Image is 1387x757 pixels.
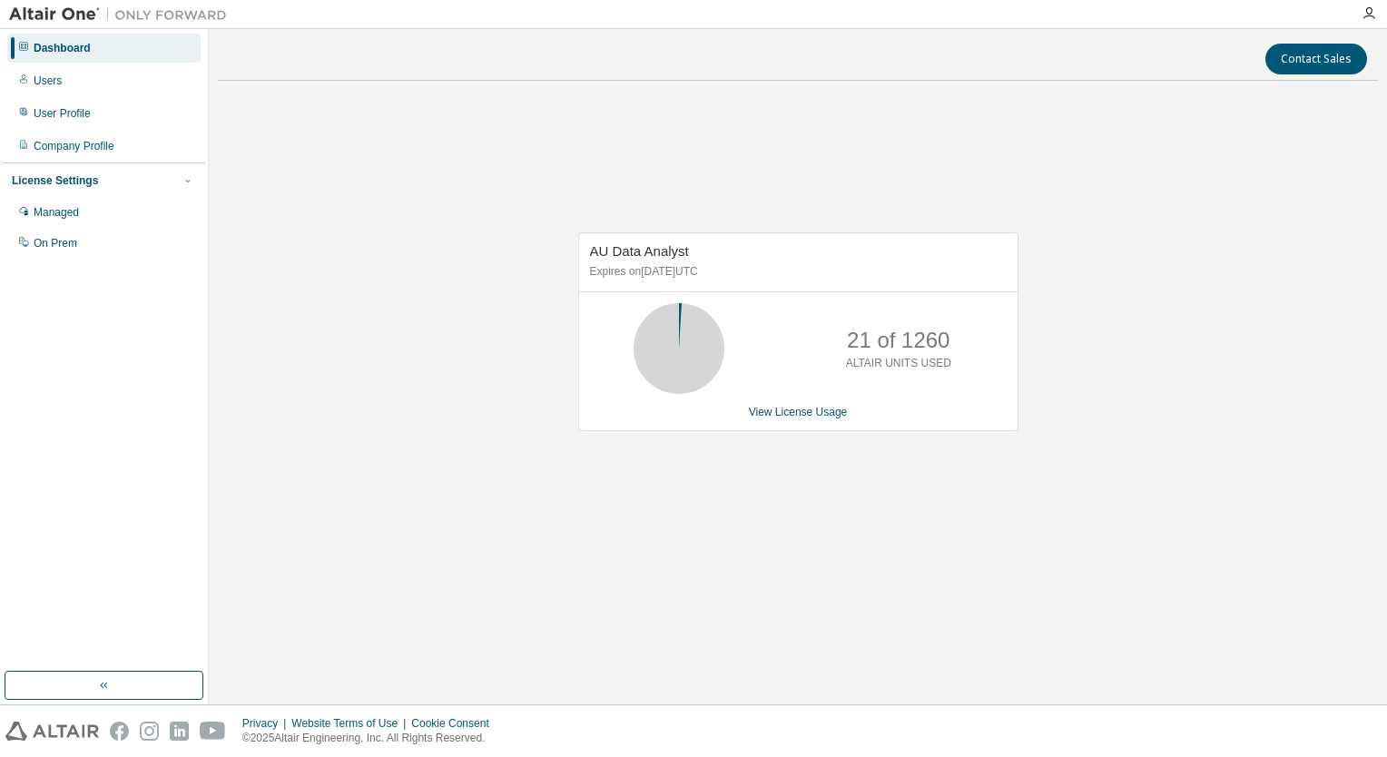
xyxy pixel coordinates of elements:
span: AU Data Analyst [590,243,689,259]
p: 21 of 1260 [847,325,949,356]
p: ALTAIR UNITS USED [846,356,951,371]
p: Expires on [DATE] UTC [590,264,1002,280]
div: Company Profile [34,139,114,153]
div: Cookie Consent [411,716,499,731]
img: youtube.svg [200,722,226,741]
img: instagram.svg [140,722,159,741]
div: Users [34,74,62,88]
a: View License Usage [749,406,848,418]
p: © 2025 Altair Engineering, Inc. All Rights Reserved. [242,731,500,746]
div: Privacy [242,716,291,731]
img: Altair One [9,5,236,24]
div: Managed [34,205,79,220]
div: User Profile [34,106,91,121]
img: facebook.svg [110,722,129,741]
img: altair_logo.svg [5,722,99,741]
div: On Prem [34,236,77,251]
img: linkedin.svg [170,722,189,741]
button: Contact Sales [1265,44,1367,74]
div: Dashboard [34,41,91,55]
div: License Settings [12,173,98,188]
div: Website Terms of Use [291,716,411,731]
